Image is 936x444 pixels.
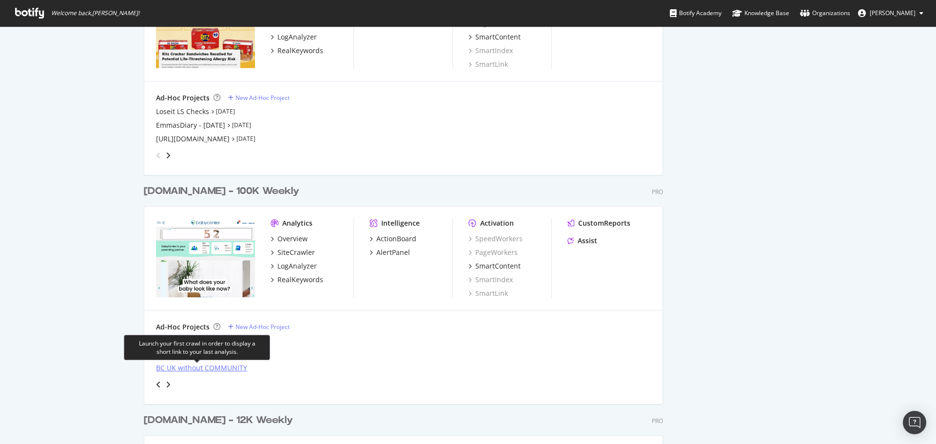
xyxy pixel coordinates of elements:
[277,248,315,257] div: SiteCrawler
[903,411,926,434] div: Open Intercom Messenger
[271,46,323,56] a: RealKeywords
[232,121,251,129] a: [DATE]
[578,218,630,228] div: CustomReports
[652,188,663,196] div: Pro
[51,9,139,17] span: Welcome back, [PERSON_NAME] !
[800,8,850,18] div: Organizations
[271,261,317,271] a: LogAnalyzer
[567,218,630,228] a: CustomReports
[144,184,303,198] a: [DOMAIN_NAME] - 100K Weekly
[732,8,789,18] div: Knowledge Base
[156,363,247,373] a: BC UK without COMMUNITY
[216,107,235,116] a: [DATE]
[271,275,323,285] a: RealKeywords
[468,234,523,244] a: SpeedWorkers
[152,148,165,163] div: angle-left
[870,9,916,17] span: Bill Elward
[475,261,521,271] div: SmartContent
[156,322,210,332] div: Ad-Hoc Projects
[144,184,299,198] div: [DOMAIN_NAME] - 100K Weekly
[228,323,290,331] a: New Ad-Hoc Project
[156,120,225,130] a: EmmasDiary - [DATE]
[376,248,410,257] div: AlertPanel
[277,261,317,271] div: LogAnalyzer
[271,234,308,244] a: Overview
[468,289,508,298] a: SmartLink
[652,417,663,425] div: Pro
[277,46,323,56] div: RealKeywords
[567,236,597,246] a: Assist
[132,339,262,356] div: Launch your first crawl in order to display a short link to your last analysis.
[670,8,721,18] div: Botify Academy
[271,248,315,257] a: SiteCrawler
[376,234,416,244] div: ActionBoard
[370,234,416,244] a: ActionBoard
[235,323,290,331] div: New Ad-Hoc Project
[381,218,420,228] div: Intelligence
[235,94,290,102] div: New Ad-Hoc Project
[156,93,210,103] div: Ad-Hoc Projects
[850,5,931,21] button: [PERSON_NAME]
[370,248,410,257] a: AlertPanel
[165,151,172,160] div: angle-right
[468,261,521,271] a: SmartContent
[152,377,165,392] div: angle-left
[236,135,255,143] a: [DATE]
[282,218,312,228] div: Analytics
[271,32,317,42] a: LogAnalyzer
[144,413,293,427] div: [DOMAIN_NAME] - 12K Weekly
[475,32,521,42] div: SmartContent
[277,234,308,244] div: Overview
[578,236,597,246] div: Assist
[468,32,521,42] a: SmartContent
[277,275,323,285] div: RealKeywords
[156,107,209,116] a: Loseit LS Checks
[156,134,230,144] a: [URL][DOMAIN_NAME]
[468,46,513,56] a: SmartIndex
[165,380,172,389] div: angle-right
[228,94,290,102] a: New Ad-Hoc Project
[277,32,317,42] div: LogAnalyzer
[468,59,508,69] a: SmartLink
[468,275,513,285] a: SmartIndex
[156,218,255,297] img: babycenter.com
[480,218,514,228] div: Activation
[144,413,297,427] a: [DOMAIN_NAME] - 12K Weekly
[468,248,518,257] a: PageWorkers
